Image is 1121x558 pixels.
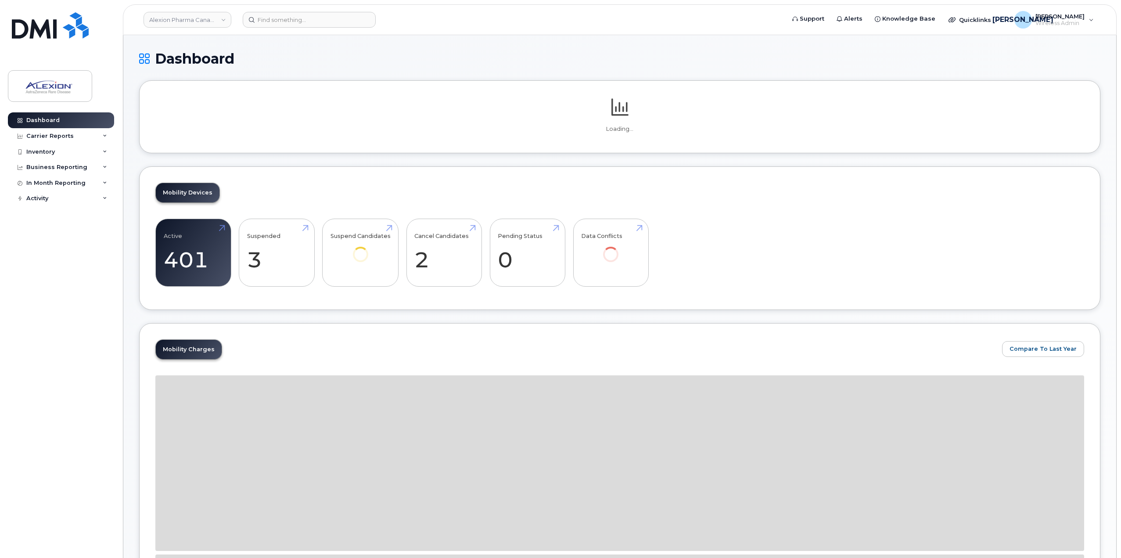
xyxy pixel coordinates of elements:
[156,183,219,202] a: Mobility Devices
[156,340,222,359] a: Mobility Charges
[1010,345,1077,353] span: Compare To Last Year
[414,224,474,282] a: Cancel Candidates 2
[581,224,640,274] a: Data Conflicts
[139,51,1100,66] h1: Dashboard
[155,125,1084,133] p: Loading...
[331,224,391,274] a: Suspend Candidates
[164,224,223,282] a: Active 401
[247,224,306,282] a: Suspended 3
[1002,341,1084,357] button: Compare To Last Year
[498,224,557,282] a: Pending Status 0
